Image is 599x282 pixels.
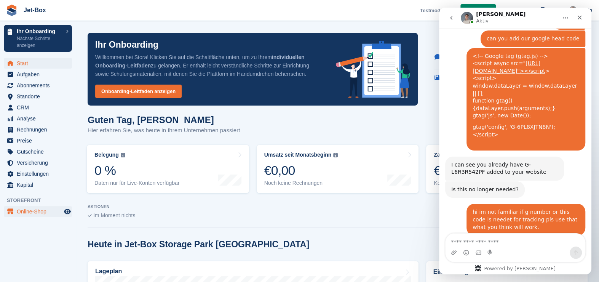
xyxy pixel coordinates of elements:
[434,180,498,186] div: Keine offenen Rechnungen
[336,41,411,98] img: onboarding-info-6c161a55d2c0e0a8cae90662b2fe09162a5109e8cc188191df67fb4f79e88e88.svg
[95,85,182,98] a: Onboarding-Leitfaden anzeigen
[434,49,580,70] a: Chatten Sie mit dem Support Erhalten Sie Antworten auf Ihre Stora-Fragen.
[4,113,72,124] a: menu
[504,6,525,14] span: Erstellen
[88,214,92,217] img: blank_slate_check_icon-ba018cac091ee9be17c0a81a6c232d5eb81de652e7a59be601be346b1b6ddf79.svg
[4,168,72,179] a: menu
[439,8,591,274] iframe: Intercom live chat
[460,4,496,17] a: Live gehen
[4,179,72,190] a: menu
[4,91,72,102] a: menu
[17,102,62,113] span: CRM
[95,268,122,275] h2: Lageplan
[121,153,125,157] img: icon-info-grey-7440780725fd019a000dd9b08b2336e03edf1995a4989e88bcd33f0948082b44.svg
[95,53,324,78] p: Willkommen bei Stora! Klicken Sie auf die Schaltfläche unten, um zu Ihrem zu gelangen. Er enthält...
[17,168,62,179] span: Einstellungen
[4,69,72,80] a: menu
[4,206,72,217] a: Speisekarte
[4,25,72,52] a: Ihr Onboarding Nächste Schritte anzeigen
[17,91,62,102] span: Standorte
[434,69,580,90] a: Besuchen Sie das Hilfe-Center Ausführliche Einrichtungsanleitungen und Ressourcen.
[465,6,491,14] span: Live gehen
[569,6,577,14] img: Kai-Uwe Walzer
[95,40,158,49] p: Ihr Onboarding
[17,135,62,146] span: Preise
[4,146,72,157] a: menu
[17,157,62,168] span: Versicherung
[434,152,479,158] div: Zahlung steht aus
[94,152,119,158] div: Belegung
[93,212,135,218] span: Im Moment nichts
[17,146,62,157] span: Gutscheine
[264,163,338,178] div: €0,00
[88,204,588,209] p: AKTIONEN
[94,163,179,178] div: 0 %
[17,58,62,69] span: Start
[264,152,332,158] div: Umsatz seit Monatsbeginn
[21,4,49,16] a: Jet-Box
[420,7,446,14] span: Testmodus
[17,206,62,217] span: Online-Shop
[88,239,309,250] h2: Heute in Jet-Box Storage Park [GEOGRAPHIC_DATA]
[578,6,592,14] span: Konto
[17,179,62,190] span: Kapital
[264,180,338,186] div: Noch keine Rechnungen
[547,6,562,14] span: Helfen
[17,35,62,49] p: Nächste Schritte anzeigen
[17,113,62,124] span: Analyse
[88,115,240,125] h1: Guten Tag, [PERSON_NAME]
[434,163,498,178] div: €0,00
[17,80,62,91] span: Abonnements
[17,69,62,80] span: Aufgaben
[87,145,249,193] a: Belegung 0 % Daten nur für Live-Konten verfügbar
[17,124,62,135] span: Rechnungen
[7,197,76,204] span: Storefront
[4,102,72,113] a: menu
[257,145,419,193] a: Umsatz seit Monatsbeginn €0,00 Noch keine Rechnungen
[4,124,72,135] a: menu
[88,126,240,135] p: Hier erfahren Sie, was heute in Ihrem Unternehmen passiert
[63,207,72,216] a: Vorschau-Shop
[4,80,72,91] a: menu
[4,58,72,69] a: menu
[17,29,62,34] p: Ihr Onboarding
[94,180,179,186] div: Daten nur für Live-Konten verfügbar
[4,157,72,168] a: menu
[4,135,72,146] a: menu
[6,5,18,16] img: stora-icon-8386f47178a22dfd0bd8f6a31ec36ba5ce8667c1dd55bd0f319d3a0aa187defe.svg
[333,153,338,157] img: icon-info-grey-7440780725fd019a000dd9b08b2336e03edf1995a4989e88bcd33f0948082b44.svg
[426,145,588,193] a: Zahlung steht aus €0,00 Keine offenen Rechnungen
[433,268,580,277] h2: Ein-/Auszüge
